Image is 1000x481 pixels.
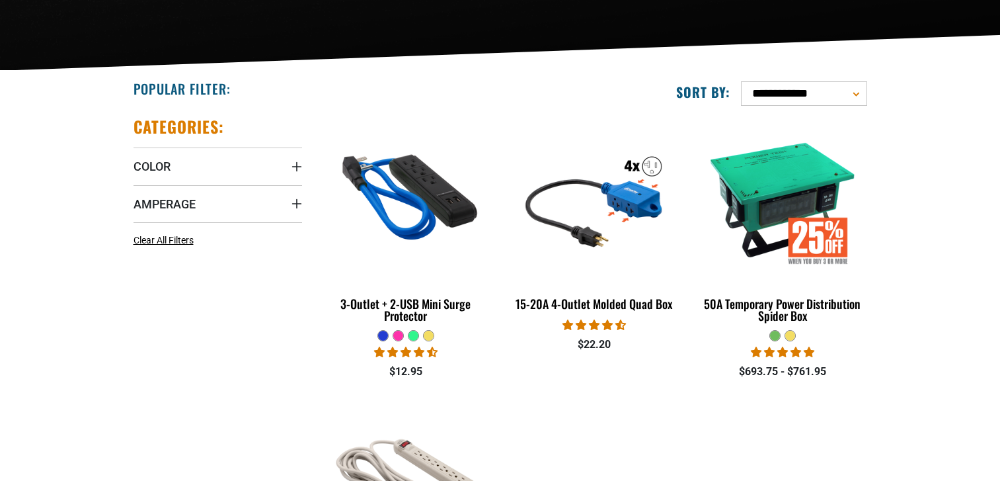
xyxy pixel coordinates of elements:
span: 5.00 stars [751,346,814,359]
img: 15-20A 4-Outlet Molded Quad Box [511,123,677,275]
span: 4.47 stars [562,319,626,331]
a: Clear All Filters [134,234,199,247]
img: 50A Temporary Power Distribution Spider Box [699,123,866,275]
div: $693.75 - $761.95 [698,364,866,380]
summary: Amperage [134,185,302,222]
div: 50A Temporary Power Distribution Spider Box [698,298,866,322]
a: blue 3-Outlet + 2-USB Mini Surge Protector [322,116,490,329]
summary: Color [134,148,302,185]
span: Amperage [134,197,196,212]
h2: Popular Filter: [134,80,231,97]
div: $12.95 [322,364,490,380]
label: Sort by: [676,83,730,101]
img: blue [323,123,489,275]
span: 4.36 stars [374,346,438,359]
span: Color [134,159,171,174]
span: Clear All Filters [134,235,194,245]
a: 15-20A 4-Outlet Molded Quad Box 15-20A 4-Outlet Molded Quad Box [510,116,678,318]
div: $22.20 [510,337,678,353]
div: 15-20A 4-Outlet Molded Quad Box [510,298,678,310]
h2: Categories: [134,116,225,137]
a: 50A Temporary Power Distribution Spider Box 50A Temporary Power Distribution Spider Box [698,116,866,329]
div: 3-Outlet + 2-USB Mini Surge Protector [322,298,490,322]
